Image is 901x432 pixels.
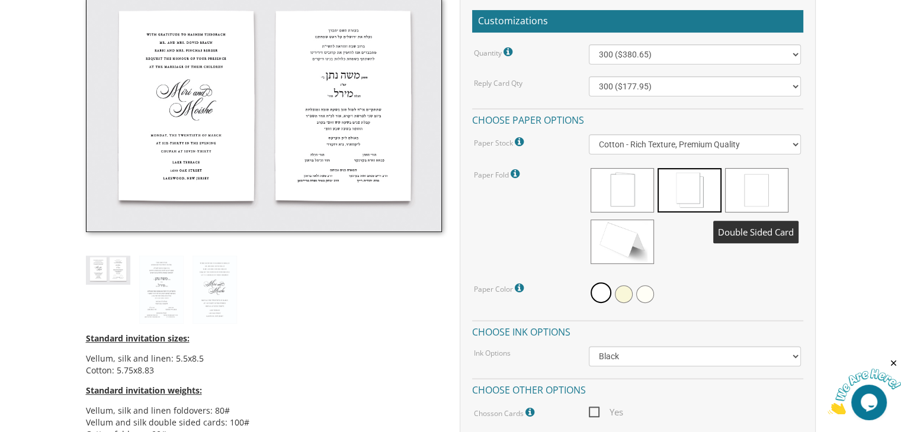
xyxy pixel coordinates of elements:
li: Vellum, silk and linen: 5.5x8.5 [86,353,442,365]
h4: Choose other options [472,378,803,399]
li: Vellum and silk double sided cards: 100# [86,417,442,428]
img: style1_eng.jpg [193,256,237,324]
span: Standard invitation weights: [86,385,202,396]
span: Standard invitation sizes: [86,333,190,344]
h4: Choose ink options [472,320,803,341]
label: Reply Card Qty [474,78,522,88]
iframe: chat widget [828,358,901,414]
label: Paper Stock [474,134,527,150]
li: Vellum, silk and linen foldovers: 80# [86,405,442,417]
label: Quantity [474,44,515,60]
span: Yes [589,405,623,420]
h2: Customizations [472,10,803,33]
img: style1_heb.jpg [139,256,184,324]
label: Paper Color [474,281,527,296]
label: Ink Options [474,348,511,358]
label: Paper Fold [474,166,522,182]
li: Cotton: 5.75x8.83 [86,365,442,376]
img: style1_thumb2.jpg [86,256,130,285]
h4: Choose paper options [472,108,803,129]
label: Chosson Cards [474,405,537,420]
